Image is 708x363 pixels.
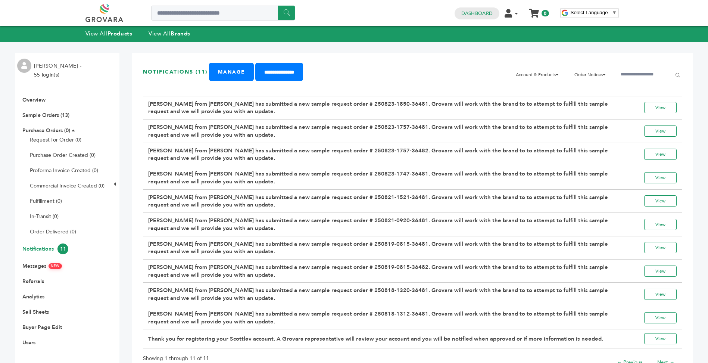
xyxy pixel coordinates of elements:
[30,136,81,143] a: Request for Order (0)
[143,260,629,283] td: [PERSON_NAME] from [PERSON_NAME] has submitted a new sample request order # 250819-0815-36482. Gr...
[530,7,538,15] a: My Cart
[143,354,209,363] p: Showing 1 through 11 of 11
[151,6,295,21] input: Search a product or brand...
[143,96,629,119] td: [PERSON_NAME] from [PERSON_NAME] has submitted a new sample request order # 250823-1850-36481. Gr...
[171,30,190,37] strong: Brands
[143,166,629,189] td: [PERSON_NAME] from [PERSON_NAME] has submitted a new sample request order # 250823-1747-36481. Gr...
[612,10,617,15] span: ▼
[644,125,677,137] a: View
[143,143,629,166] td: [PERSON_NAME] from [PERSON_NAME] has submitted a new sample request order # 250823-1757-36482. Gr...
[143,213,629,236] td: [PERSON_NAME] from [PERSON_NAME] has submitted a new sample request order # 250821-0920-36481. Gr...
[143,189,629,212] td: [PERSON_NAME] from [PERSON_NAME] has submitted a new sample request order # 250821-1521-36481. Gr...
[644,219,677,230] a: View
[644,195,677,207] a: View
[209,63,254,81] a: Manage
[30,167,98,174] a: Proforma Invoice Created (0)
[22,324,62,331] a: Buyer Page Edit
[143,236,629,259] td: [PERSON_NAME] from [PERSON_NAME] has submitted a new sample request order # 250819-0815-36481. Gr...
[22,293,44,300] a: Analytics
[30,228,76,235] a: Order Delivered (0)
[30,152,96,159] a: Purchase Order Created (0)
[143,68,208,75] h3: Notifications (11)
[30,182,105,189] a: Commercial Invoice Created (0)
[17,59,31,73] img: profile.png
[571,10,617,15] a: Select Language​
[22,96,46,103] a: Overview
[644,149,677,160] a: View
[30,198,62,205] a: Fulfillment (0)
[644,172,677,183] a: View
[57,243,68,254] span: 11
[143,329,629,348] td: Thank you for registering your Scottlev account. A Grovara representative will review your accoun...
[644,333,677,344] a: View
[143,120,629,143] td: [PERSON_NAME] from [PERSON_NAME] has submitted a new sample request order # 250823-1757-36481. Gr...
[571,66,614,83] li: Order Notices
[85,30,132,37] a: View AllProducts
[512,66,567,83] li: Account & Products
[644,312,677,323] a: View
[34,62,83,80] li: [PERSON_NAME] - 55 login(s)
[22,112,69,119] a: Sample Orders (13)
[621,66,678,83] input: Filter by keywords
[107,30,132,37] strong: Products
[644,289,677,300] a: View
[143,283,629,306] td: [PERSON_NAME] from [PERSON_NAME] has submitted a new sample request order # 250818-1320-36481. Gr...
[22,339,35,346] a: Users
[644,266,677,277] a: View
[22,127,70,134] a: Purchase Orders (0)
[143,306,629,329] td: [PERSON_NAME] from [PERSON_NAME] has submitted a new sample request order # 250818-1312-36481. Gr...
[22,245,68,252] a: Notifications11
[644,242,677,253] a: View
[644,102,677,113] a: View
[461,10,493,17] a: Dashboard
[22,278,44,285] a: Referrals
[49,263,62,269] span: NEW
[30,213,59,220] a: In-Transit (0)
[22,308,49,316] a: Sell Sheets
[22,263,62,270] a: MessagesNEW
[149,30,190,37] a: View AllBrands
[571,10,608,15] span: Select Language
[542,10,549,16] span: 0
